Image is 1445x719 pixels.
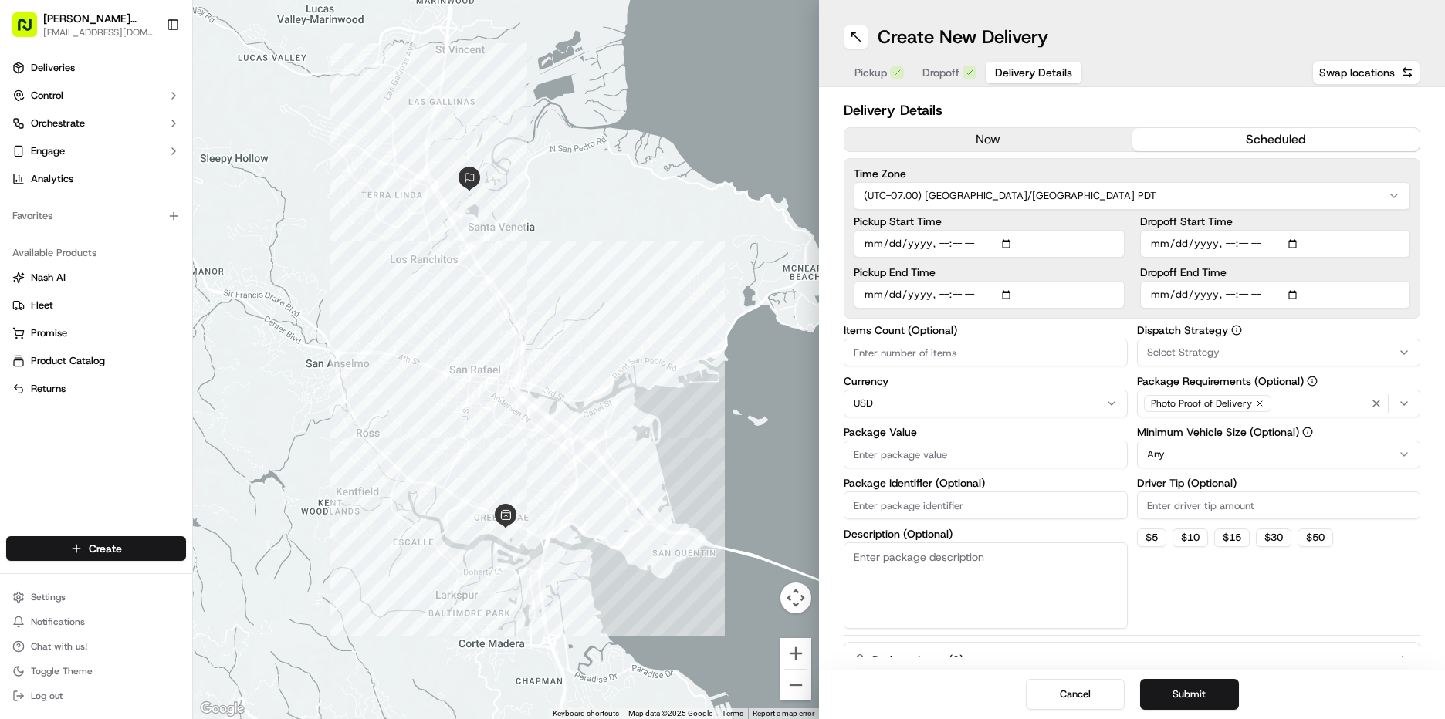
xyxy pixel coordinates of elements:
img: Angelique Valdez [15,224,40,249]
span: Log out [31,690,63,702]
span: Nash AI [31,271,66,285]
img: 1736555255976-a54dd68f-1ca7-489b-9aae-adbdc363a1c4 [15,147,43,175]
span: [PERSON_NAME] [48,239,125,251]
span: Pylon [154,383,187,394]
button: Create [6,536,186,561]
a: Fleet [12,299,180,312]
div: 💻 [130,346,143,359]
button: [PERSON_NAME] Markets [43,11,154,26]
span: Delivery Details [995,65,1072,80]
span: API Documentation [146,345,248,360]
button: Chat with us! [6,636,186,657]
span: [DATE] [137,281,168,293]
div: Available Products [6,241,186,265]
button: $15 [1214,528,1250,547]
a: Returns [12,382,180,396]
label: Dispatch Strategy [1137,325,1421,336]
span: Returns [31,382,66,396]
input: Got a question? Start typing here... [40,100,278,116]
button: See all [239,197,281,216]
a: Analytics [6,167,186,191]
button: Package Items (0) [844,642,1420,677]
button: Log out [6,685,186,707]
button: Minimum Vehicle Size (Optional) [1302,427,1313,437]
label: Items Count (Optional) [844,325,1128,336]
span: Control [31,89,63,103]
label: Description (Optional) [844,528,1128,539]
button: Control [6,83,186,108]
button: $50 [1298,528,1333,547]
span: Orchestrate [31,116,85,130]
span: Product Catalog [31,354,105,368]
div: Past conversations [15,201,103,213]
span: Analytics [31,172,73,186]
button: Settings [6,586,186,608]
div: We're available if you need us! [69,163,212,175]
img: Mary LaPlaca [15,266,40,291]
button: Cancel [1026,679,1125,710]
a: Powered byPylon [109,382,187,394]
span: • [128,239,134,251]
button: Start new chat [262,152,281,170]
button: Photo Proof of Delivery [1137,390,1421,417]
input: Enter package identifier [844,491,1128,519]
div: Start new chat [69,147,253,163]
button: Dispatch Strategy [1231,325,1242,336]
label: Minimum Vehicle Size (Optional) [1137,427,1421,437]
span: Create [89,541,122,556]
button: Engage [6,139,186,164]
a: Report a map error [753,709,814,717]
span: Chat with us! [31,640,87,653]
span: Promise [31,326,67,340]
label: Package Requirements (Optional) [1137,376,1421,387]
a: Open this area in Google Maps (opens a new window) [197,699,248,719]
input: Enter driver tip amount [1137,491,1421,519]
button: Promise [6,321,186,346]
label: Dropoff Start Time [1140,216,1411,227]
span: Toggle Theme [31,665,93,677]
img: Google [197,699,248,719]
img: 1736555255976-a54dd68f-1ca7-489b-9aae-adbdc363a1c4 [31,240,43,252]
label: Package Items ( 0 ) [872,652,963,667]
button: Zoom in [780,638,811,669]
span: Map data ©2025 Google [628,709,712,717]
label: Pickup Start Time [854,216,1125,227]
button: [EMAIL_ADDRESS][DOMAIN_NAME] [43,26,154,39]
span: Engage [31,144,65,158]
input: Enter number of items [844,339,1128,366]
button: $5 [1137,528,1166,547]
span: [PERSON_NAME] [48,281,125,293]
a: Product Catalog [12,354,180,368]
button: Submit [1140,679,1239,710]
span: Swap locations [1319,65,1395,80]
button: Select Strategy [1137,339,1421,366]
span: Deliveries [31,61,75,75]
span: Fleet [31,299,53,312]
span: Select Strategy [1147,346,1220,359]
a: Deliveries [6,56,186,80]
button: Fleet [6,293,186,318]
button: $30 [1256,528,1291,547]
span: Knowledge Base [31,345,118,360]
button: [PERSON_NAME] Markets[EMAIL_ADDRESS][DOMAIN_NAME] [6,6,160,43]
span: • [128,281,134,293]
div: 📗 [15,346,28,359]
button: Product Catalog [6,349,186,373]
button: Returns [6,376,186,401]
span: Dropoff [922,65,959,80]
button: now [844,128,1132,151]
label: Currency [844,376,1128,387]
button: Map camera controls [780,582,811,613]
h1: Create New Delivery [878,25,1048,49]
span: [DATE] [137,239,168,251]
label: Package Value [844,427,1128,437]
a: Nash AI [12,271,180,285]
span: Photo Proof of Delivery [1151,397,1252,410]
a: 💻API Documentation [124,339,254,366]
button: Orchestrate [6,111,186,136]
span: Settings [31,591,66,603]
a: Terms (opens in new tab) [722,709,743,717]
label: Dropoff End Time [1140,267,1411,278]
